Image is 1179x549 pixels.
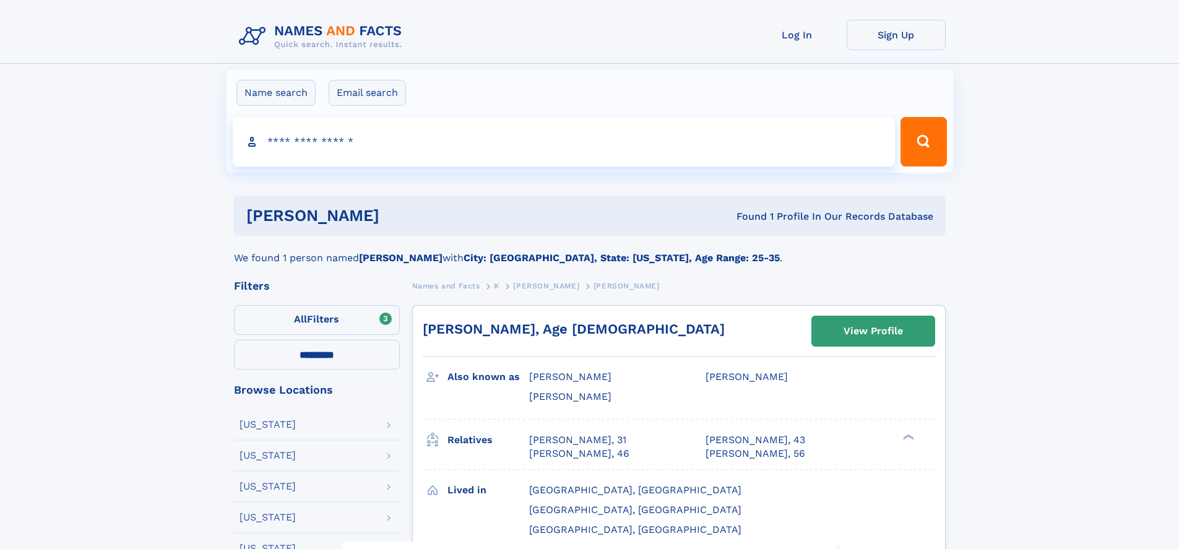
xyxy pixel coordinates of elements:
[812,316,935,346] a: View Profile
[240,451,296,460] div: [US_STATE]
[234,280,400,292] div: Filters
[494,282,499,290] span: K
[529,504,741,516] span: [GEOGRAPHIC_DATA], [GEOGRAPHIC_DATA]
[847,20,946,50] a: Sign Up
[529,484,741,496] span: [GEOGRAPHIC_DATA], [GEOGRAPHIC_DATA]
[294,313,307,325] span: All
[246,208,558,223] h1: [PERSON_NAME]
[900,117,946,166] button: Search Button
[513,278,579,293] a: [PERSON_NAME]
[706,433,805,447] a: [PERSON_NAME], 43
[748,20,847,50] a: Log In
[329,80,406,106] label: Email search
[900,433,915,441] div: ❯
[464,252,780,264] b: City: [GEOGRAPHIC_DATA], State: [US_STATE], Age Range: 25-35
[447,430,529,451] h3: Relatives
[529,447,629,460] a: [PERSON_NAME], 46
[447,480,529,501] h3: Lived in
[513,282,579,290] span: [PERSON_NAME]
[706,371,788,383] span: [PERSON_NAME]
[494,278,499,293] a: K
[234,20,412,53] img: Logo Names and Facts
[240,512,296,522] div: [US_STATE]
[423,321,725,337] a: [PERSON_NAME], Age [DEMOGRAPHIC_DATA]
[359,252,443,264] b: [PERSON_NAME]
[558,210,933,223] div: Found 1 Profile In Our Records Database
[529,391,611,402] span: [PERSON_NAME]
[412,278,480,293] a: Names and Facts
[240,482,296,491] div: [US_STATE]
[234,384,400,396] div: Browse Locations
[240,420,296,430] div: [US_STATE]
[234,236,946,266] div: We found 1 person named with .
[594,282,660,290] span: [PERSON_NAME]
[233,117,896,166] input: search input
[706,447,805,460] a: [PERSON_NAME], 56
[844,317,903,345] div: View Profile
[447,366,529,387] h3: Also known as
[529,433,626,447] a: [PERSON_NAME], 31
[529,524,741,535] span: [GEOGRAPHIC_DATA], [GEOGRAPHIC_DATA]
[234,305,400,335] label: Filters
[236,80,316,106] label: Name search
[529,371,611,383] span: [PERSON_NAME]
